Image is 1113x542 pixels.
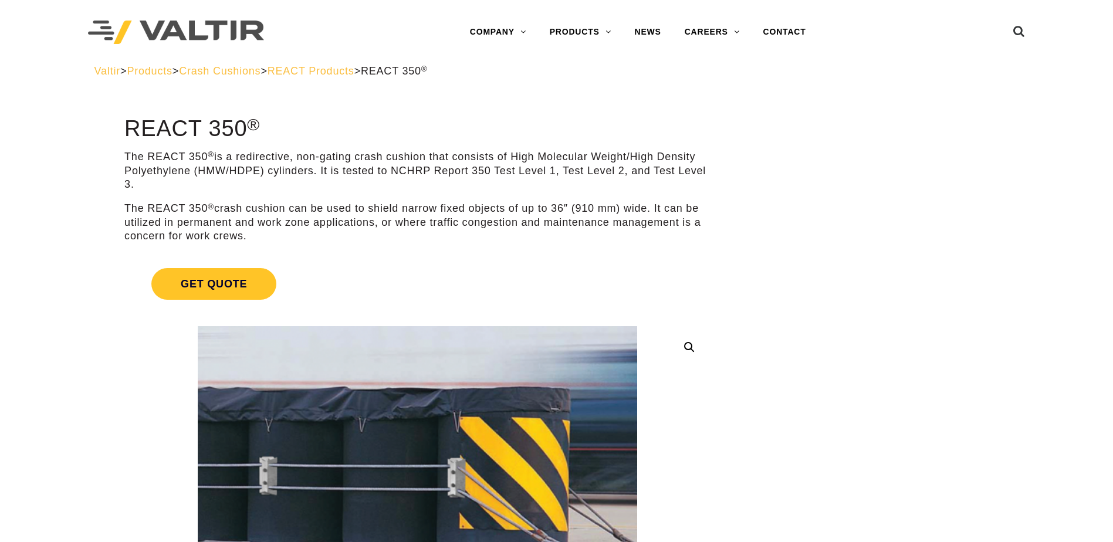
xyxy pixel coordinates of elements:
a: Valtir [94,65,120,77]
h1: REACT 350 [124,117,711,141]
sup: ® [247,115,260,134]
div: > > > > [94,65,1019,78]
span: REACT 350 [361,65,428,77]
a: CAREERS [673,21,752,44]
a: PRODUCTS [538,21,623,44]
a: Get Quote [124,254,711,314]
sup: ® [421,65,428,73]
a: CONTACT [752,21,818,44]
a: NEWS [623,21,673,44]
sup: ® [208,150,214,159]
a: REACT Products [268,65,354,77]
a: Products [127,65,172,77]
p: The REACT 350 crash cushion can be used to shield narrow fixed objects of up to 36″ (910 mm) wide... [124,202,711,243]
a: COMPANY [458,21,538,44]
span: Get Quote [151,268,276,300]
sup: ® [208,202,214,211]
a: Crash Cushions [179,65,261,77]
p: The REACT 350 is a redirective, non-gating crash cushion that consists of High Molecular Weight/H... [124,150,711,191]
img: Valtir [88,21,264,45]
